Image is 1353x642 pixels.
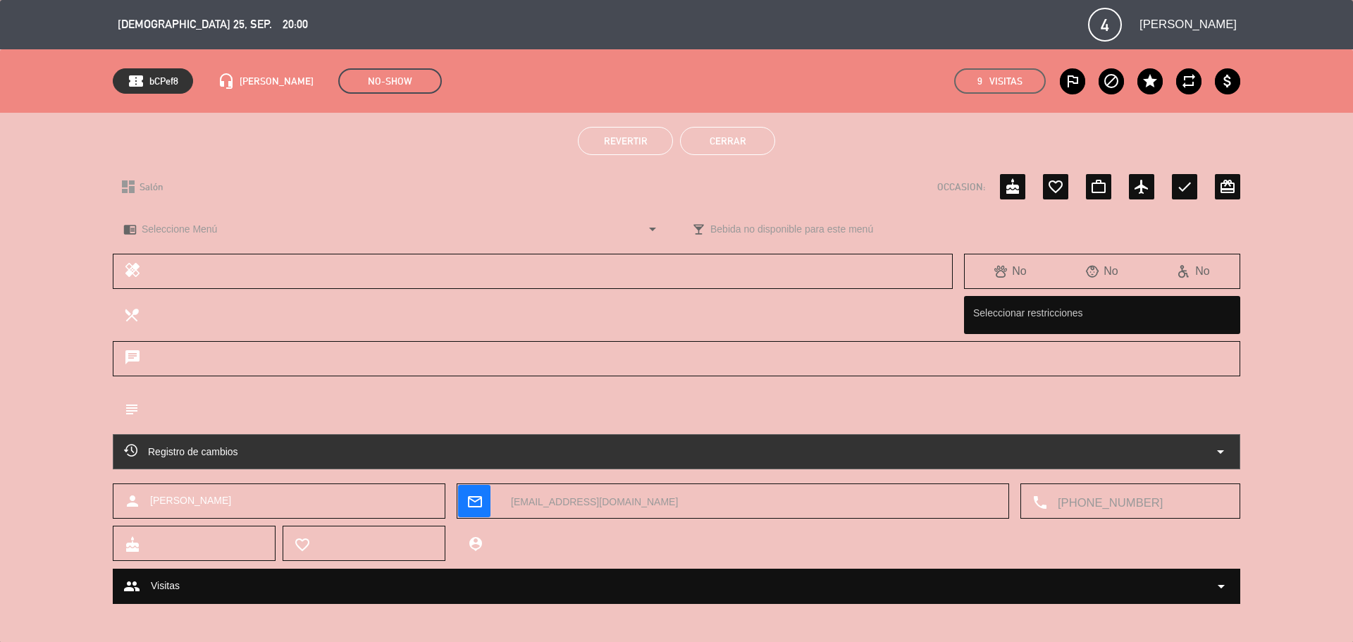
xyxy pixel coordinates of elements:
i: block [1103,73,1120,89]
span: confirmation_number [128,73,144,89]
span: 20:00 [283,15,308,34]
span: arrow_drop_down [1213,578,1230,595]
span: Bebida no disponible para este menú [710,221,873,237]
i: local_phone [1032,494,1047,510]
span: Salón [140,179,163,195]
i: star [1142,73,1159,89]
i: airplanemode_active [1133,178,1150,195]
i: outlined_flag [1064,73,1081,89]
span: OCCASION: [937,179,985,195]
span: [DEMOGRAPHIC_DATA] 25, sep. [118,15,272,34]
span: Registro de cambios [124,443,238,460]
i: dashboard [120,178,137,195]
i: healing [124,261,141,281]
span: 9 [977,73,982,89]
i: card_giftcard [1219,178,1236,195]
i: person_pin [467,536,483,551]
i: cake [124,536,140,552]
span: [PERSON_NAME] [1139,15,1237,34]
span: [PERSON_NAME] [150,493,231,509]
i: person [124,493,141,510]
div: No [965,262,1056,280]
span: group [123,578,140,595]
div: No [1056,262,1148,280]
span: [PERSON_NAME] [240,73,314,89]
i: favorite_border [1047,178,1064,195]
i: favorite_border [294,536,309,552]
span: 4 [1088,8,1122,42]
i: cake [1004,178,1021,195]
i: check [1176,178,1193,195]
i: arrow_drop_down [644,221,661,237]
span: Seleccione Menú [142,221,217,237]
span: Revertir [604,135,648,147]
i: chrome_reader_mode [123,223,137,236]
i: work_outline [1090,178,1107,195]
button: Cerrar [680,127,775,155]
span: Visitas [151,578,180,594]
button: Revertir [578,127,673,155]
i: arrow_drop_down [1212,443,1229,460]
i: attach_money [1219,73,1236,89]
em: Visitas [989,73,1023,89]
i: local_dining [123,307,139,322]
i: mail_outline [467,493,482,509]
i: subject [123,401,139,416]
i: local_bar [692,223,705,236]
i: repeat [1180,73,1197,89]
div: No [1148,262,1240,280]
span: bCPef8 [149,73,178,89]
i: chat [124,349,141,369]
span: NO-SHOW [338,68,442,94]
i: headset_mic [218,73,235,89]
